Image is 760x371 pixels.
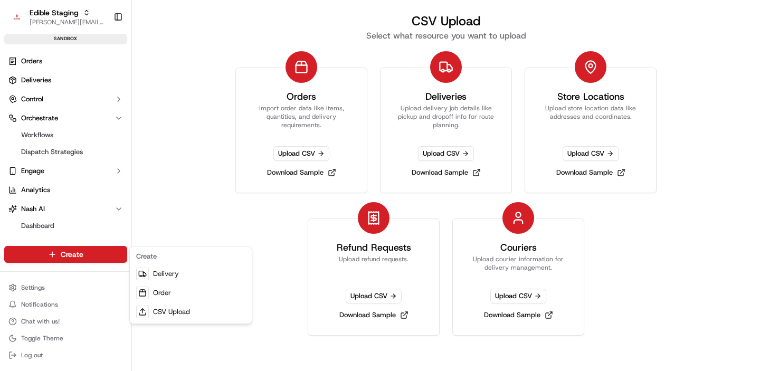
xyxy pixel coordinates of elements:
[132,249,250,264] div: Create
[132,264,250,283] a: Delivery
[21,334,63,343] span: Toggle Theme
[21,147,83,157] span: Dispatch Strategies
[4,34,127,44] div: sandbox
[21,113,58,123] span: Orchestrate
[563,146,619,161] span: Upload CSV
[8,8,25,25] img: Edible Staging
[407,165,485,180] a: Download Sample
[393,104,499,129] p: Upload delivery job details like pickup and dropoff info for route planning.
[21,185,50,195] span: Analytics
[61,249,83,260] span: Create
[21,317,60,326] span: Chat with us!
[21,56,42,66] span: Orders
[538,104,643,129] p: Upload store location data like addresses and coordinates.
[465,255,571,272] p: Upload courier information for delivery management.
[490,289,546,303] span: Upload CSV
[222,30,670,42] h2: Select what resource you want to upload
[263,165,340,180] a: Download Sample
[21,300,58,309] span: Notifications
[21,75,51,85] span: Deliveries
[21,94,43,104] span: Control
[222,13,670,30] h1: CSV Upload
[132,283,250,302] a: Order
[21,351,43,359] span: Log out
[30,7,79,18] span: Edible Staging
[339,255,408,272] p: Upload refund requests.
[346,289,402,303] span: Upload CSV
[21,283,45,292] span: Settings
[552,165,630,180] a: Download Sample
[418,146,474,161] span: Upload CSV
[21,204,45,214] span: Nash AI
[425,89,467,104] h3: Deliveries
[132,302,250,321] a: CSV Upload
[30,18,105,26] span: [PERSON_NAME][EMAIL_ADDRESS][DOMAIN_NAME]
[480,308,557,322] a: Download Sample
[249,104,354,129] p: Import order data like items, quantities, and delivery requirements.
[500,240,537,255] h3: Couriers
[21,130,53,140] span: Workflows
[337,240,411,255] h3: Refund Requests
[335,308,413,322] a: Download Sample
[557,89,624,104] h3: Store Locations
[287,89,316,104] h3: Orders
[273,146,329,161] span: Upload CSV
[21,166,44,176] span: Engage
[21,221,54,231] span: Dashboard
